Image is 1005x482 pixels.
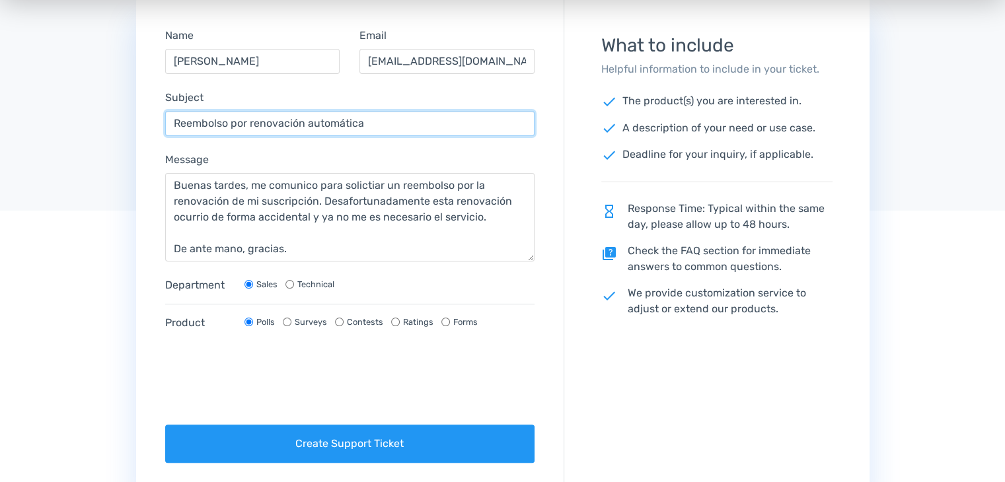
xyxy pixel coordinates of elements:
p: Check the FAQ section for immediate answers to common questions. [601,243,833,275]
button: Create Support Ticket [165,425,535,463]
input: Subject... [165,111,535,136]
label: Polls [256,316,275,328]
p: A description of your need or use case. [601,120,833,137]
iframe: reCAPTCHA [165,357,366,409]
label: Surveys [295,316,327,328]
p: Helpful information to include in your ticket. [601,61,833,77]
label: Name [165,28,194,44]
span: quiz [601,246,617,261]
label: Forms [453,316,478,328]
label: Contests [347,316,383,328]
input: Name... [165,49,340,74]
span: check [601,94,617,110]
label: Message [165,152,209,168]
p: Deadline for your inquiry, if applicable. [601,147,833,163]
h3: What to include [601,36,833,56]
label: Subject [165,90,204,106]
p: The product(s) you are interested in. [601,93,833,110]
label: Email [359,28,387,44]
label: Ratings [403,316,433,328]
label: Sales [256,278,278,291]
input: Email... [359,49,535,74]
span: hourglass_empty [601,203,617,219]
p: Response Time: Typical within the same day, please allow up to 48 hours. [601,201,833,232]
span: check [601,288,617,304]
label: Product [165,315,231,331]
p: We provide customization service to adjust or extend our products. [601,285,833,317]
label: Department [165,277,231,293]
span: check [601,120,617,136]
span: check [601,147,617,163]
label: Technical [297,278,334,291]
